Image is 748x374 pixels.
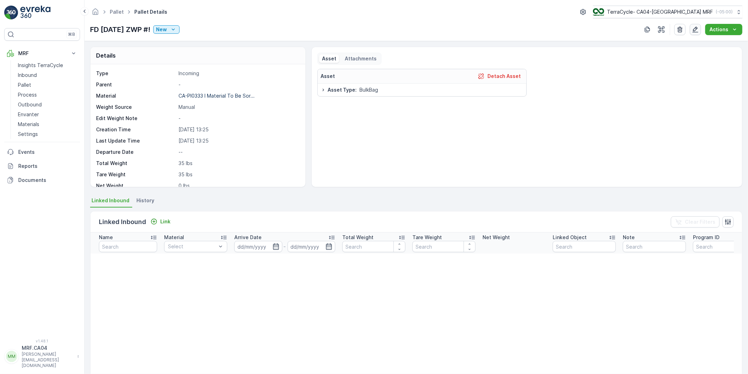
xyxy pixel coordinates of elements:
[178,149,298,156] p: --
[148,217,173,226] button: Link
[99,217,146,227] p: Linked Inbound
[160,218,170,225] p: Link
[90,24,150,35] p: FD [DATE] ZWP #!
[6,351,17,362] div: MM
[15,90,80,100] a: Process
[153,25,180,34] button: New
[716,9,733,15] p: ( -05:00 )
[345,55,377,62] p: Attachments
[4,345,80,368] button: MMMRF.CA04[PERSON_NAME][EMAIL_ADDRESS][DOMAIN_NAME]
[322,55,336,62] p: Asset
[483,234,510,241] p: Net Weight
[133,8,169,15] span: Pallet Details
[15,100,80,110] a: Outbound
[18,91,37,98] p: Process
[96,81,176,88] p: Parent
[4,6,18,20] img: logo
[15,80,80,90] a: Pallet
[15,119,80,129] a: Materials
[96,115,176,122] p: Edit Weight Note
[178,137,298,144] p: [DATE] 13:25
[22,345,74,352] p: MRF.CA04
[18,121,39,128] p: Materials
[18,163,77,170] p: Reports
[553,241,616,252] input: Search
[328,86,357,93] span: Asset Type :
[96,70,176,77] p: Type
[178,81,298,88] p: -
[178,104,298,111] p: Manual
[96,92,176,99] p: Material
[412,241,476,252] input: Search
[709,26,728,33] p: Actions
[110,9,124,15] a: Pallet
[671,216,720,228] button: Clear Filters
[553,234,587,241] p: Linked Object
[18,149,77,156] p: Events
[164,234,184,241] p: Material
[178,171,298,178] p: 35 lbs
[96,137,176,144] p: Last Update Time
[607,8,713,15] p: TerraCycle- CA04-[GEOGRAPHIC_DATA] MRF
[178,93,255,99] p: CA-PI0333 I Material To Be Sor...
[99,241,157,252] input: Search
[342,234,373,241] p: Total Weight
[321,73,335,80] p: Asset
[288,241,336,252] input: dd/mm/yyyy
[96,160,176,167] p: Total Weight
[96,104,176,111] p: Weight Source
[178,115,298,122] p: -
[705,24,742,35] button: Actions
[178,70,298,77] p: Incoming
[15,70,80,80] a: Inbound
[18,111,39,118] p: Envanter
[156,26,167,33] p: New
[487,73,521,80] p: Detach Asset
[234,241,282,252] input: dd/mm/yyyy
[685,218,715,225] p: Clear Filters
[234,234,262,241] p: Arrive Date
[593,8,604,16] img: TC_8rdWMmT_gp9TRR3.png
[4,159,80,173] a: Reports
[359,86,378,93] span: BulkBag
[20,6,50,20] img: logo_light-DOdMpM7g.png
[18,131,38,138] p: Settings
[168,243,216,250] p: Select
[284,242,286,251] p: -
[18,50,66,57] p: MRF
[4,46,80,60] button: MRF
[15,129,80,139] a: Settings
[178,160,298,167] p: 35 lbs
[96,126,176,133] p: Creation Time
[475,72,524,80] button: Detach Asset
[18,101,42,108] p: Outbound
[412,234,442,241] p: Tare Weight
[18,62,63,69] p: Insights TerraCycle
[96,149,176,156] p: Departure Date
[178,126,298,133] p: [DATE] 13:25
[15,60,80,70] a: Insights TerraCycle
[15,110,80,119] a: Envanter
[593,6,742,18] button: TerraCycle- CA04-[GEOGRAPHIC_DATA] MRF(-05:00)
[4,339,80,343] span: v 1.48.1
[96,182,176,189] p: Net Weight
[68,32,75,37] p: ⌘B
[96,171,176,178] p: Tare Weight
[96,51,116,60] p: Details
[623,234,635,241] p: Note
[4,173,80,187] a: Documents
[136,197,154,204] span: History
[178,182,298,189] p: 0 lbs
[342,241,405,252] input: Search
[693,234,720,241] p: Program ID
[92,197,129,204] span: Linked Inbound
[4,145,80,159] a: Events
[623,241,686,252] input: Search
[18,81,31,88] p: Pallet
[92,11,99,17] a: Homepage
[18,177,77,184] p: Documents
[22,352,74,368] p: [PERSON_NAME][EMAIL_ADDRESS][DOMAIN_NAME]
[99,234,113,241] p: Name
[18,72,37,79] p: Inbound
